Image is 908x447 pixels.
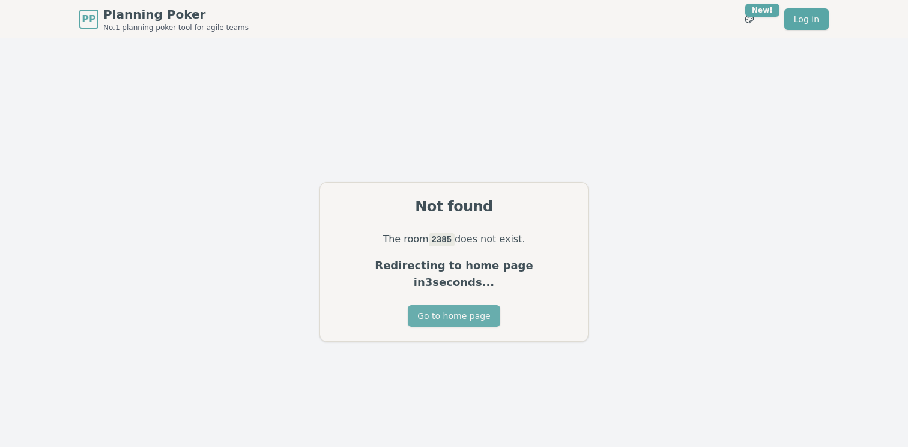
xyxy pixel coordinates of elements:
[82,12,95,26] span: PP
[429,233,455,246] code: 2385
[408,305,500,327] button: Go to home page
[334,197,574,216] div: Not found
[103,6,249,23] span: Planning Poker
[79,6,249,32] a: PPPlanning PokerNo.1 planning poker tool for agile teams
[739,8,760,30] button: New!
[745,4,779,17] div: New!
[334,257,574,291] p: Redirecting to home page in 3 seconds...
[103,23,249,32] span: No.1 planning poker tool for agile teams
[334,231,574,248] p: The room does not exist.
[784,8,829,30] a: Log in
